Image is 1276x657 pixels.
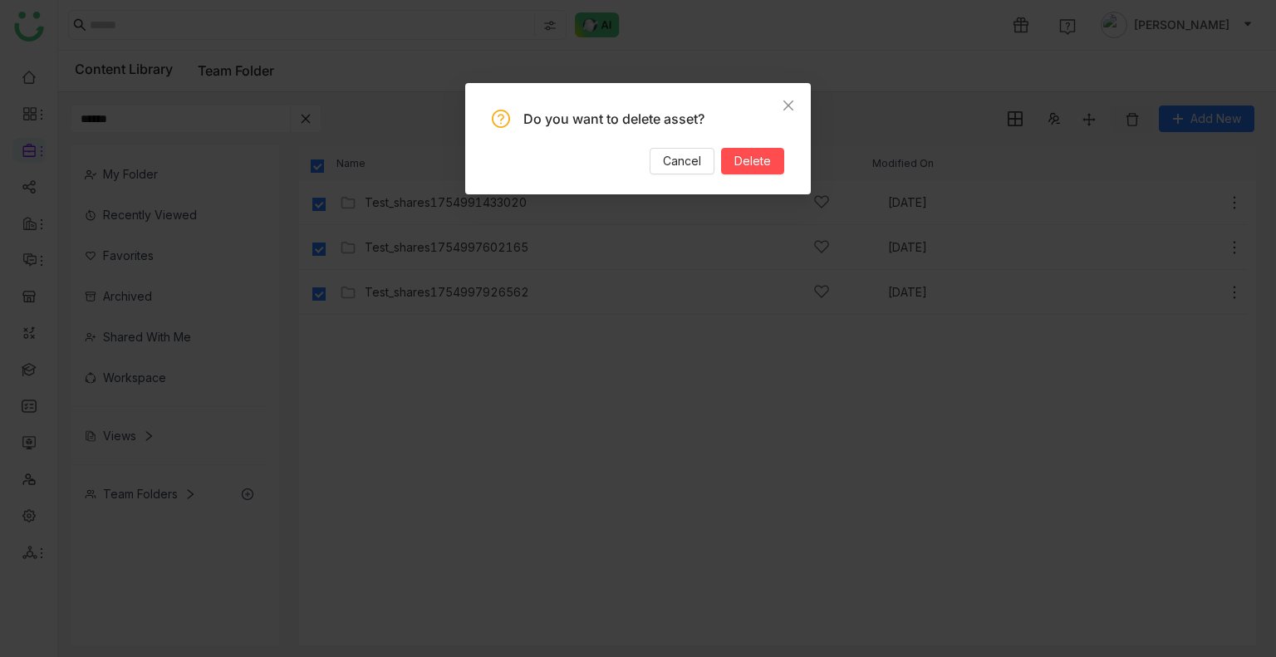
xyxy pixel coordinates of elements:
[523,110,704,127] span: Do you want to delete asset?
[766,83,811,128] button: Close
[663,152,701,170] span: Cancel
[721,148,784,174] button: Delete
[734,152,771,170] span: Delete
[650,148,714,174] button: Cancel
